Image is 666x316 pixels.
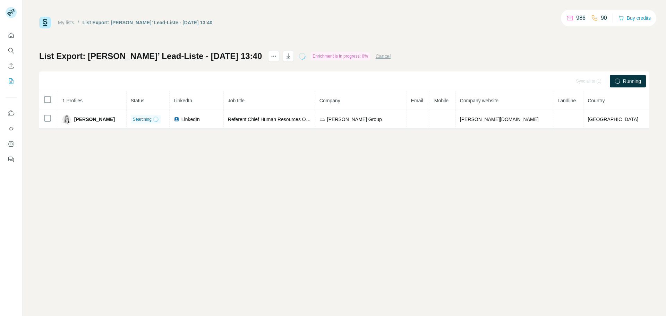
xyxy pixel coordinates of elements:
h1: List Export: [PERSON_NAME]’ Lead-Liste - [DATE] 13:40 [39,51,262,62]
span: Mobile [434,98,449,103]
span: Company [319,98,340,103]
button: Cancel [376,53,391,60]
span: [GEOGRAPHIC_DATA] [588,117,638,122]
img: Avatar [62,115,71,123]
span: Email [411,98,423,103]
span: Searching [133,116,152,122]
span: LinkedIn [174,98,192,103]
span: Status [131,98,145,103]
a: My lists [58,20,74,25]
span: Running [623,78,641,85]
button: Feedback [6,153,17,165]
span: [PERSON_NAME] [74,116,115,123]
span: Referent Chief Human Resources Officer [228,117,316,122]
span: LinkedIn [181,116,200,123]
button: Dashboard [6,138,17,150]
button: actions [268,51,279,62]
span: Landline [557,98,576,103]
button: Use Surfe on LinkedIn [6,107,17,120]
p: 90 [601,14,607,22]
p: 986 [576,14,586,22]
button: My lists [6,75,17,87]
span: Job title [228,98,245,103]
img: Surfe Logo [39,17,51,28]
span: Company website [460,98,498,103]
span: Country [588,98,605,103]
li: / [78,19,79,26]
button: Buy credits [618,13,651,23]
button: Enrich CSV [6,60,17,72]
button: Search [6,44,17,57]
div: List Export: [PERSON_NAME]’ Lead-Liste - [DATE] 13:40 [83,19,213,26]
span: 1 Profiles [62,98,83,103]
button: Use Surfe API [6,122,17,135]
img: company-logo [319,117,325,122]
div: Enrichment is in progress: 0% [310,52,370,60]
span: [PERSON_NAME][DOMAIN_NAME] [460,117,539,122]
img: LinkedIn logo [174,117,179,122]
button: Quick start [6,29,17,42]
span: [PERSON_NAME] Group [327,116,382,123]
